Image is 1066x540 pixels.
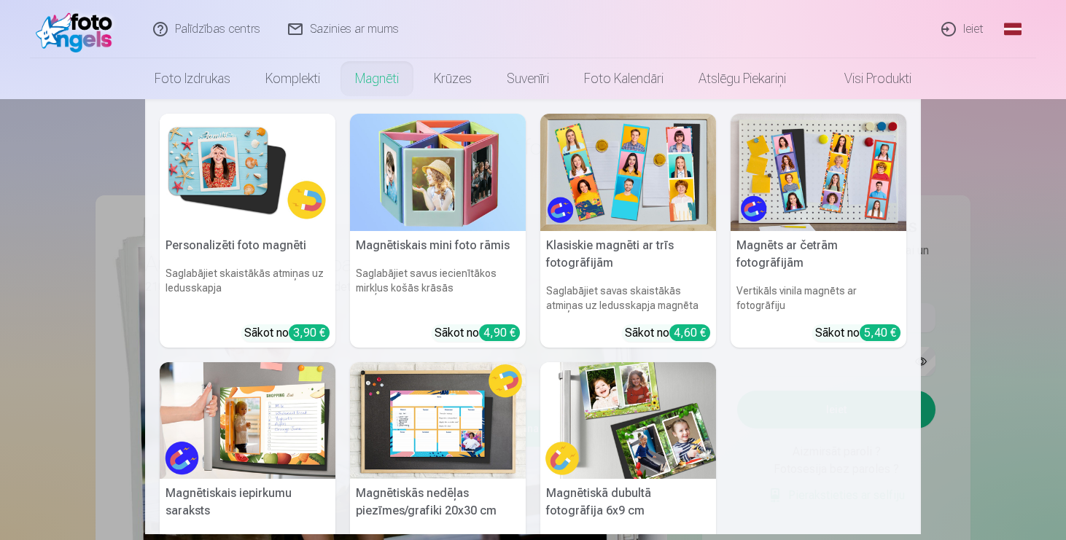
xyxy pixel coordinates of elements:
[36,6,120,52] img: /fa1
[160,114,335,231] img: Personalizēti foto magnēti
[350,114,526,348] a: Magnētiskais mini foto rāmisMagnētiskais mini foto rāmisSaglabājiet savus iecienītākos mirkļus ko...
[731,114,906,348] a: Magnēts ar četrām fotogrāfijāmMagnēts ar četrām fotogrāfijāmVertikāls vinila magnēts ar fotogrāfi...
[479,324,520,341] div: 4,90 €
[540,479,716,525] h5: Magnētiskā dubultā fotogrāfija 6x9 cm
[625,324,710,342] div: Sākot no
[540,278,716,318] h6: Saglabājiet savas skaistākās atmiņas uz ledusskapja magnēta
[289,324,330,341] div: 3,90 €
[731,231,906,278] h5: Magnēts ar četrām fotogrāfijām
[244,324,330,342] div: Sākot no
[804,58,929,99] a: Visi produkti
[815,324,900,342] div: Sākot no
[338,58,416,99] a: Magnēti
[540,114,716,231] img: Klasiskie magnēti ar trīs fotogrāfijām
[350,231,526,260] h5: Magnētiskais mini foto rāmis
[731,114,906,231] img: Magnēts ar četrām fotogrāfijām
[681,58,804,99] a: Atslēgu piekariņi
[540,231,716,278] h5: Klasiskie magnēti ar trīs fotogrāfijām
[350,114,526,231] img: Magnētiskais mini foto rāmis
[160,114,335,348] a: Personalizēti foto magnētiPersonalizēti foto magnētiSaglabājiet skaistākās atmiņas uz ledusskapja...
[137,58,248,99] a: Foto izdrukas
[540,114,716,348] a: Klasiskie magnēti ar trīs fotogrāfijāmKlasiskie magnēti ar trīs fotogrāfijāmSaglabājiet savas ska...
[350,362,526,480] img: Magnētiskās nedēļas piezīmes/grafiki 20x30 cm
[416,58,489,99] a: Krūzes
[860,324,900,341] div: 5,40 €
[160,479,335,525] h5: Magnētiskais iepirkumu saraksts
[489,58,567,99] a: Suvenīri
[540,362,716,480] img: Magnētiskā dubultā fotogrāfija 6x9 cm
[435,324,520,342] div: Sākot no
[350,479,526,525] h5: Magnētiskās nedēļas piezīmes/grafiki 20x30 cm
[350,260,526,318] h6: Saglabājiet savus iecienītākos mirkļus košās krāsās
[160,362,335,480] img: Magnētiskais iepirkumu saraksts
[160,231,335,260] h5: Personalizēti foto magnēti
[160,260,335,318] h6: Saglabājiet skaistākās atmiņas uz ledusskapja
[248,58,338,99] a: Komplekti
[731,278,906,318] h6: Vertikāls vinila magnēts ar fotogrāfiju
[567,58,681,99] a: Foto kalendāri
[669,324,710,341] div: 4,60 €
